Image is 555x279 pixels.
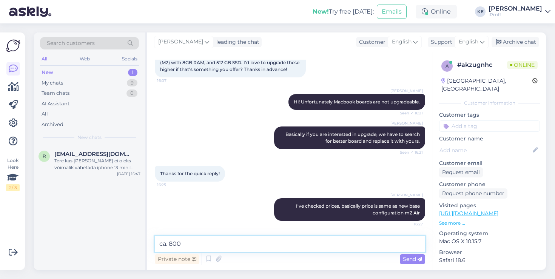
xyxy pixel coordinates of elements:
div: [DATE] 15:47 [117,171,140,177]
span: Hi! Do you do any macbook upgrades? I have MacBook Air (M2) with 8GB RAM, and 512 GB SSD. I'd lov... [160,53,301,72]
div: Archived [42,121,63,128]
a: [PERSON_NAME]iProff [489,6,550,18]
span: a [446,63,449,69]
span: Send [403,256,422,262]
span: 16:27 [395,221,423,227]
a: [URL][DOMAIN_NAME] [439,210,498,217]
span: English [392,38,412,46]
p: Visited pages [439,202,540,210]
p: See more ... [439,220,540,227]
div: Look Here [6,157,20,191]
p: Operating system [439,230,540,237]
div: Archive chat [492,37,539,47]
span: 16:25 [157,182,185,188]
div: Tere kas [PERSON_NAME] ei oleks võimalik vahetada iphone 13 minil [PERSON_NAME] kas te vahetate n... [54,157,140,171]
span: Thanks for the quick reply! [160,171,220,176]
input: Add name [439,146,531,154]
p: Customer tags [439,111,540,119]
p: Customer name [439,135,540,143]
div: [PERSON_NAME] [489,6,542,12]
input: Add a tag [439,120,540,132]
div: Online [416,5,457,18]
div: 1 [128,69,137,76]
span: Seen ✓ 16:21 [395,150,423,155]
div: Try free [DATE]: [313,7,374,16]
span: Search customers [47,39,95,47]
div: Request email [439,167,483,177]
div: New [42,69,53,76]
div: Private note [155,254,199,264]
div: [GEOGRAPHIC_DATA], [GEOGRAPHIC_DATA] [441,77,532,93]
p: Browser [439,248,540,256]
button: Emails [377,5,407,19]
div: Team chats [42,89,69,97]
b: New! [313,8,329,15]
span: [PERSON_NAME] [390,88,423,94]
div: Customer [356,38,385,46]
div: 0 [126,89,137,97]
div: 9 [127,79,137,87]
span: Online [507,61,538,69]
span: [PERSON_NAME] [390,120,423,126]
div: 2 / 3 [6,184,20,191]
span: Hi! Unfortunately Macbook boards are not upgradeable. [294,99,420,105]
span: R [43,153,46,159]
div: Support [428,38,452,46]
span: Basically if you are interested in upgrade, we have to search for better board and replace it wit... [285,131,421,144]
div: Request phone number [439,188,507,199]
div: All [42,110,48,118]
div: Customer information [439,100,540,106]
div: AI Assistant [42,100,69,108]
p: Safari 18.6 [439,256,540,264]
img: Askly Logo [6,39,20,53]
div: iProff [489,12,542,18]
div: My chats [42,79,63,87]
p: Customer email [439,159,540,167]
span: Ranelluht@gmail.com [54,151,133,157]
div: # akzugnhc [457,60,507,69]
div: Web [78,54,91,64]
p: Customer phone [439,180,540,188]
span: [PERSON_NAME] [390,192,423,198]
span: 16:07 [157,78,185,83]
div: KE [475,6,486,17]
span: New chats [77,134,102,141]
span: I've checked prices, basically price is same as new base configuration m2 Air [296,203,421,216]
div: leading the chat [213,38,259,46]
div: All [40,54,49,64]
p: Mac OS X 10.15.7 [439,237,540,245]
textarea: ca. 800 [155,236,425,252]
span: [PERSON_NAME] [158,38,203,46]
div: Socials [120,54,139,64]
span: English [459,38,478,46]
span: Seen ✓ 16:21 [395,110,423,116]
